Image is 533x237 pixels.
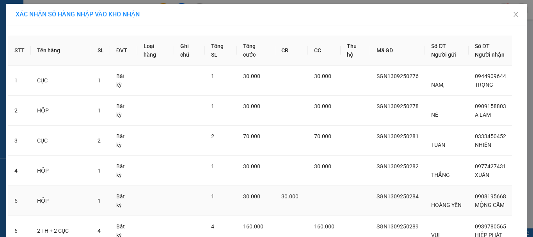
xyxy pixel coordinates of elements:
span: A LÂM [475,112,491,118]
th: Tên hàng [31,36,91,66]
span: 0939780565 [475,223,506,230]
td: CỤC [31,126,91,156]
span: 1 [211,103,214,109]
td: 3 [8,126,31,156]
th: Tổng cước [237,36,275,66]
span: THẮNG [431,172,450,178]
span: 30.000 [314,73,331,79]
td: 2 [8,96,31,126]
span: SGN1309250281 [377,133,419,139]
span: SGN1309250284 [377,193,419,200]
th: Ghi chú [174,36,205,66]
span: 2 [98,137,101,144]
span: XÁC NHẬN SỐ HÀNG NHẬP VÀO KHO NHẬN [16,11,140,18]
span: NÊ [431,112,438,118]
span: 30.000 [243,103,260,109]
span: 30.000 [243,73,260,79]
span: 2 [211,133,214,139]
span: SGN1309250278 [377,103,419,109]
span: TRỌNG [475,82,493,88]
span: 70.000 [314,133,331,139]
span: 1 [98,198,101,204]
span: 30.000 [314,103,331,109]
span: 0909158803 [475,103,506,109]
button: Close [505,4,527,26]
th: CR [275,36,308,66]
span: 1 [98,168,101,174]
span: 0333450452 [475,133,506,139]
th: Thu hộ [341,36,370,66]
th: CC [308,36,341,66]
th: ĐVT [110,36,138,66]
span: XUÂN [475,172,489,178]
span: 1 [211,163,214,169]
td: Bất kỳ [110,156,138,186]
span: 1 [211,73,214,79]
span: Số ĐT [431,43,446,49]
span: SGN1309250282 [377,163,419,169]
span: Người nhận [475,52,505,58]
span: 0908195668 [475,193,506,200]
td: 5 [8,186,31,216]
span: 30.000 [243,163,260,169]
span: 30.000 [243,193,260,200]
td: Bất kỳ [110,186,138,216]
td: HỘP [31,156,91,186]
span: 0944909644 [475,73,506,79]
span: HOÀNG YẾN [431,202,462,208]
th: STT [8,36,31,66]
td: 1 [8,66,31,96]
td: HỘP [31,186,91,216]
span: 0977427431 [475,163,506,169]
th: Tổng SL [205,36,237,66]
td: HỘP [31,96,91,126]
td: 4 [8,156,31,186]
span: 4 [98,228,101,234]
span: Người gửi [431,52,456,58]
span: 30.000 [281,193,298,200]
span: 1 [98,107,101,114]
span: 1 [98,77,101,84]
span: NAM, [431,82,444,88]
span: 30.000 [314,163,331,169]
th: SL [91,36,110,66]
span: TUẤN [431,142,445,148]
span: 160.000 [243,223,263,230]
span: MỘNG CẦM [475,202,505,208]
span: SGN1309250289 [377,223,419,230]
span: 1 [211,193,214,200]
span: 160.000 [314,223,334,230]
td: Bất kỳ [110,66,138,96]
td: Bất kỳ [110,126,138,156]
td: CỤC [31,66,91,96]
span: 70.000 [243,133,260,139]
span: NHIÊN [475,142,491,148]
span: SGN1309250276 [377,73,419,79]
span: 4 [211,223,214,230]
th: Loại hàng [137,36,174,66]
span: Số ĐT [475,43,490,49]
span: close [513,11,519,18]
th: Mã GD [370,36,425,66]
td: Bất kỳ [110,96,138,126]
